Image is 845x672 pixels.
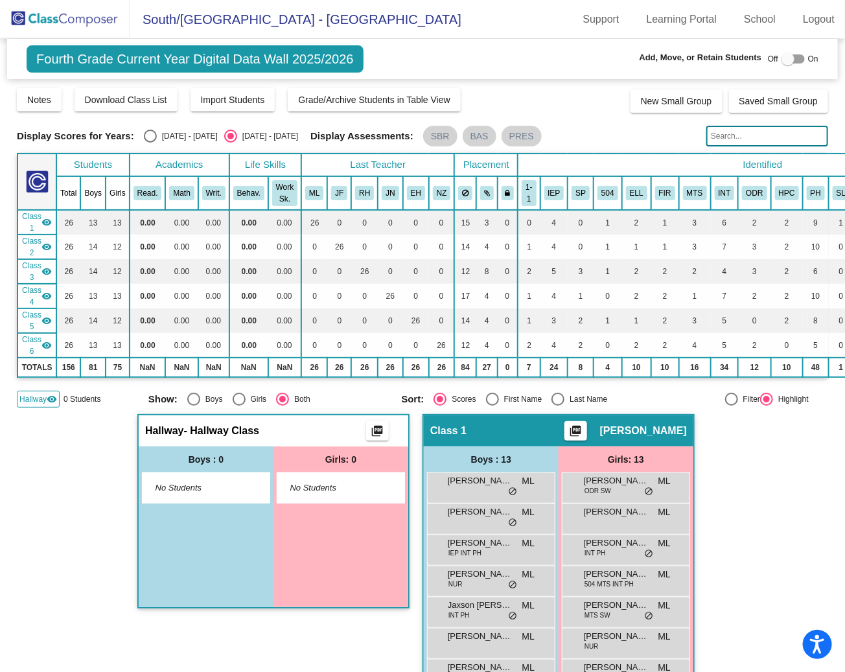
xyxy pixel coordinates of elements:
[237,130,298,142] div: [DATE] - [DATE]
[355,186,374,200] button: RH
[498,284,518,308] td: 0
[679,284,711,308] td: 1
[429,358,455,377] td: 26
[56,176,80,210] th: Total
[572,186,590,200] button: SP
[476,333,498,358] td: 4
[351,259,378,284] td: 26
[522,180,536,206] button: 1-1
[403,259,429,284] td: 0
[622,210,651,235] td: 2
[106,176,130,210] th: Girls
[106,210,130,235] td: 13
[498,358,518,377] td: 0
[378,358,402,377] td: 26
[403,308,429,333] td: 26
[80,358,106,377] td: 81
[130,284,166,308] td: 0.00
[378,308,402,333] td: 0
[734,9,786,30] a: School
[771,284,803,308] td: 2
[771,176,803,210] th: Heavy Parent Communication
[22,309,41,332] span: Class 5
[729,89,828,113] button: Saved Small Group
[429,308,455,333] td: 0
[327,235,351,259] td: 26
[498,308,518,333] td: 0
[476,235,498,259] td: 4
[165,358,198,377] td: NaN
[56,308,80,333] td: 26
[803,176,829,210] th: Phonics Concern
[198,333,229,358] td: 0.00
[518,235,540,259] td: 1
[679,308,711,333] td: 3
[518,210,540,235] td: 0
[22,284,41,308] span: Class 4
[626,186,647,200] button: ELL
[41,266,52,277] mat-icon: visibility
[382,186,399,200] button: JN
[378,259,402,284] td: 0
[165,308,198,333] td: 0.00
[476,358,498,377] td: 27
[305,186,323,200] button: ML
[198,210,229,235] td: 0.00
[229,358,268,377] td: NaN
[636,9,728,30] a: Learning Portal
[327,210,351,235] td: 0
[80,333,106,358] td: 13
[268,259,301,284] td: 0.00
[518,259,540,284] td: 2
[106,358,130,377] td: 75
[41,316,52,326] mat-icon: visibility
[622,235,651,259] td: 1
[498,235,518,259] td: 0
[739,96,818,106] span: Saved Small Group
[711,176,739,210] th: Academic Intervention Service Provider(s)
[631,89,723,113] button: New Small Group
[594,176,622,210] th: 504 Plan
[594,235,622,259] td: 1
[17,210,56,235] td: Matt Lewis - No Class Name
[130,9,461,30] span: South/[GEOGRAPHIC_DATA] - [GEOGRAPHIC_DATA]
[229,154,301,176] th: Life Skills
[75,88,178,111] button: Download Class List
[80,308,106,333] td: 14
[351,176,378,210] th: Ryan Hassing
[130,259,166,284] td: 0.00
[378,284,402,308] td: 26
[56,154,130,176] th: Students
[198,259,229,284] td: 0.00
[403,358,429,377] td: 26
[106,259,130,284] td: 12
[17,235,56,259] td: Jennifer Friedrich - No Class Name
[327,284,351,308] td: 0
[594,284,622,308] td: 0
[202,186,226,200] button: Writ.
[651,284,679,308] td: 2
[41,242,52,252] mat-icon: visibility
[518,284,540,308] td: 1
[711,210,739,235] td: 6
[56,210,80,235] td: 26
[130,154,229,176] th: Academics
[17,259,56,284] td: Ryan Hassing - No Class Name
[130,358,166,377] td: NaN
[106,235,130,259] td: 12
[568,259,594,284] td: 3
[268,358,301,377] td: NaN
[80,210,106,235] td: 13
[22,235,41,259] span: Class 2
[106,333,130,358] td: 13
[771,308,803,333] td: 2
[301,176,327,210] th: Matt Lewis
[803,210,829,235] td: 9
[80,259,106,284] td: 14
[498,333,518,358] td: 0
[233,186,264,200] button: Behav.
[622,333,651,358] td: 2
[56,284,80,308] td: 26
[738,235,770,259] td: 3
[540,210,568,235] td: 4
